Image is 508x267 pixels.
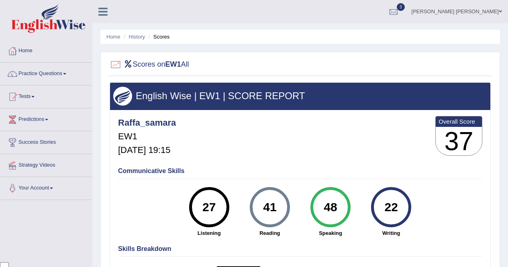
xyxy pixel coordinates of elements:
[113,87,132,106] img: wings.png
[377,190,406,224] div: 22
[118,245,482,253] h4: Skills Breakdown
[129,34,145,40] a: History
[118,145,176,155] h5: [DATE] 19:15
[118,118,176,128] h4: Raffa_samara
[183,229,235,237] strong: Listening
[0,63,92,83] a: Practice Questions
[113,91,487,101] h3: English Wise | EW1 | SCORE REPORT
[316,190,345,224] div: 48
[194,190,224,224] div: 27
[243,229,296,237] strong: Reading
[0,108,92,128] a: Predictions
[255,190,284,224] div: 41
[106,34,120,40] a: Home
[397,3,405,11] span: 3
[0,40,92,60] a: Home
[0,131,92,151] a: Success Stories
[365,229,418,237] strong: Writing
[147,33,170,41] li: Scores
[118,132,176,141] h5: EW1
[0,177,92,197] a: Your Account
[165,60,181,68] b: EW1
[304,229,357,237] strong: Speaking
[110,59,189,71] h2: Scores on All
[436,127,482,156] h3: 37
[0,154,92,174] a: Strategy Videos
[118,167,482,175] h4: Communicative Skills
[0,86,92,106] a: Tests
[439,118,479,125] b: Overall Score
